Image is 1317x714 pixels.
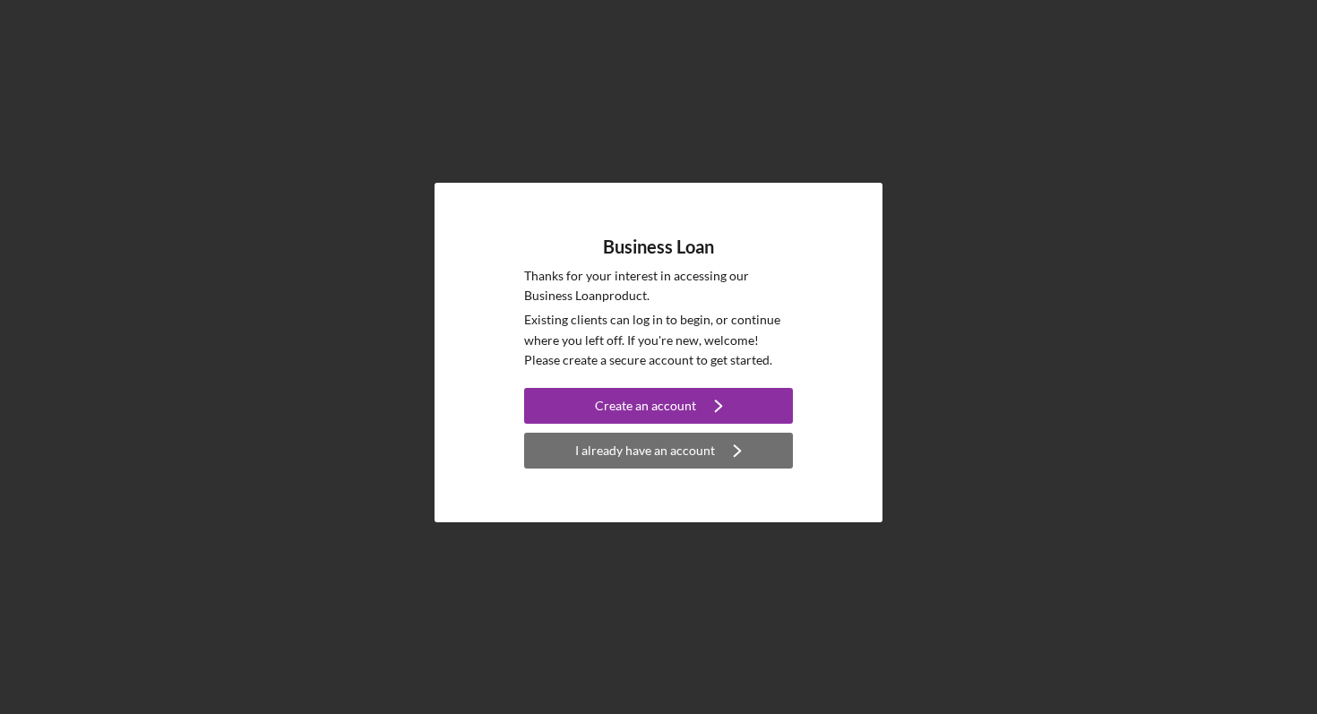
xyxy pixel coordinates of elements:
[524,388,793,424] button: Create an account
[524,388,793,428] a: Create an account
[603,237,714,257] h4: Business Loan
[524,266,793,306] p: Thanks for your interest in accessing our Business Loan product.
[595,388,696,424] div: Create an account
[524,433,793,469] button: I already have an account
[524,310,793,370] p: Existing clients can log in to begin, or continue where you left off. If you're new, welcome! Ple...
[575,433,715,469] div: I already have an account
